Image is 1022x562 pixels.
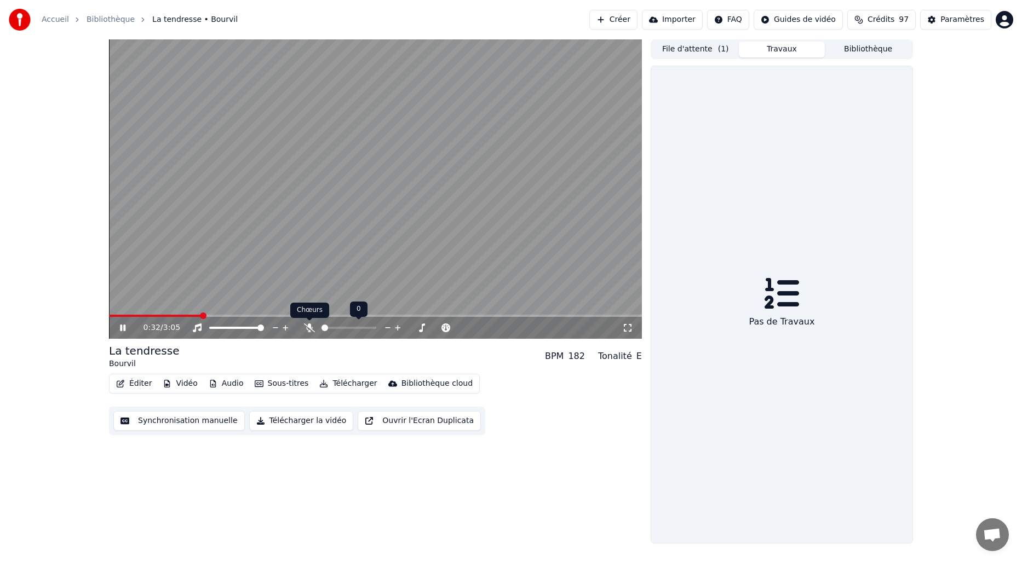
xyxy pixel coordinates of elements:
span: Crédits [868,14,894,25]
button: Ouvrir l'Ecran Duplicata [358,411,481,431]
button: File d'attente [652,42,739,57]
a: Accueil [42,14,69,25]
nav: breadcrumb [42,14,238,25]
div: Paramètres [940,14,984,25]
button: Importer [642,10,703,30]
div: 182 [568,350,585,363]
button: Télécharger [315,376,381,391]
button: Audio [204,376,248,391]
button: FAQ [707,10,749,30]
div: BPM [545,350,564,363]
div: Tonalité [598,350,632,363]
button: Sous-titres [250,376,313,391]
button: Travaux [739,42,825,57]
button: Télécharger la vidéo [249,411,354,431]
button: Paramètres [920,10,991,30]
img: youka [9,9,31,31]
button: Crédits97 [847,10,916,30]
div: Chœurs [290,303,329,318]
a: Bibliothèque [87,14,135,25]
div: Bibliothèque cloud [401,378,473,389]
div: E [636,350,642,363]
button: Bibliothèque [825,42,911,57]
div: / [143,322,170,333]
button: Guides de vidéo [754,10,843,30]
span: ( 1 ) [718,44,729,55]
span: La tendresse • Bourvil [152,14,238,25]
button: Synchronisation manuelle [113,411,245,431]
button: Vidéo [158,376,202,391]
button: Éditer [112,376,156,391]
div: Bourvil [109,358,180,369]
button: Créer [589,10,638,30]
a: Ouvrir le chat [976,518,1009,551]
div: Pas de Travaux [744,311,819,333]
span: 97 [899,14,909,25]
div: 0 [350,302,368,317]
span: 0:32 [143,322,160,333]
div: La tendresse [109,343,180,358]
span: 3:05 [163,322,180,333]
